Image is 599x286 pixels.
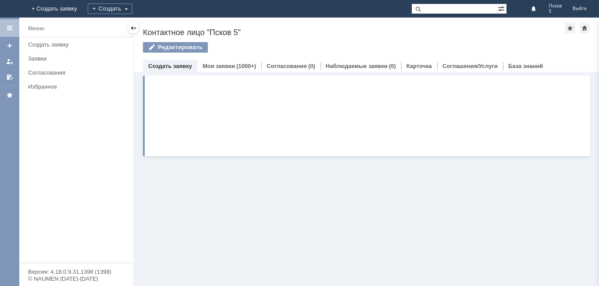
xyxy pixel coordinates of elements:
div: © NAUMEN [DATE]-[DATE] [28,276,125,282]
a: Заявки [25,52,132,65]
a: База знаний [508,63,543,69]
div: Меню [28,23,44,34]
div: Контактное лицо "Псков 5" [143,28,565,37]
div: Добавить в избранное [565,23,575,33]
div: Избранное [28,83,118,90]
a: Создать заявку [148,63,192,69]
div: (0) [389,63,396,69]
a: Создать заявку [25,38,132,51]
a: Создать заявку [3,39,17,53]
div: Создать [88,4,132,14]
span: Расширенный поиск [498,4,506,12]
a: Мои заявки [203,63,235,69]
span: 5 [549,9,562,14]
a: Согласования [25,66,132,79]
div: Создать заявку [28,41,128,48]
a: Соглашения/Услуги [442,63,498,69]
a: Мои заявки [3,54,17,68]
div: Сделать домашней страницей [579,23,590,33]
div: Согласования [28,69,128,76]
div: Скрыть меню [128,23,139,33]
div: (0) [308,63,315,69]
div: (1000+) [236,63,256,69]
div: Версия: 4.18.0.9.31.1398 (1398) [28,269,125,275]
a: Согласования [267,63,307,69]
a: Карточка [406,63,432,69]
span: Псков [549,4,562,9]
a: Наблюдаемые заявки [326,63,388,69]
a: Мои согласования [3,70,17,84]
div: Заявки [28,55,128,62]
